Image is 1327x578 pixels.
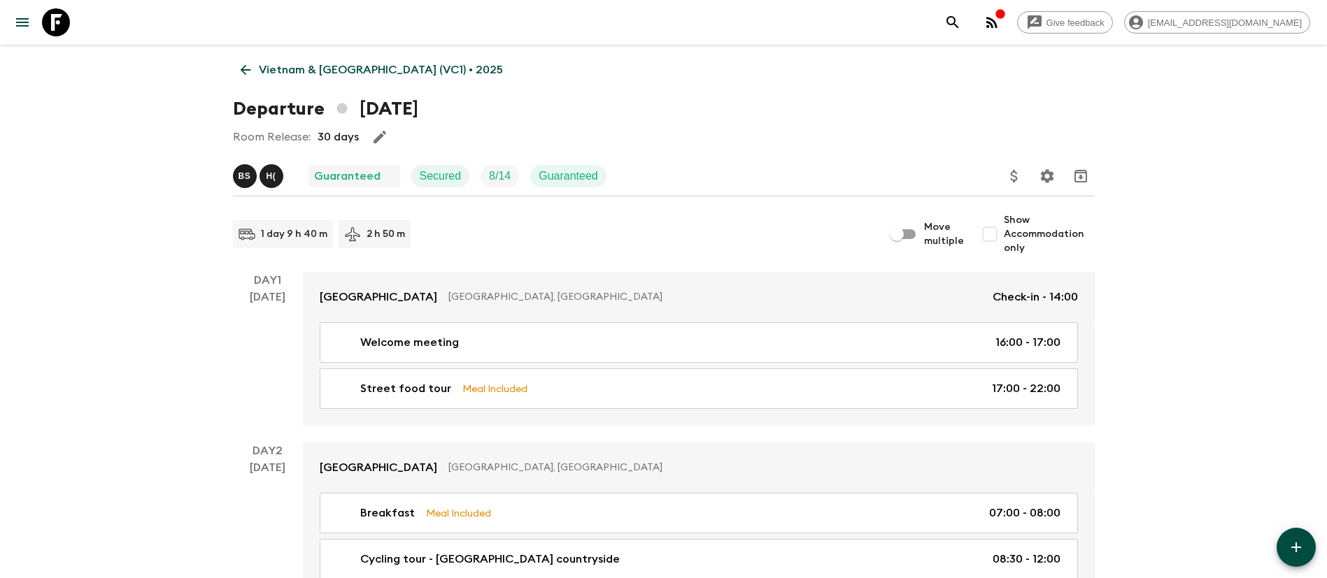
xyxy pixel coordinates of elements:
p: Check-in - 14:00 [993,289,1078,305]
p: 8 / 14 [489,168,511,185]
p: Room Release: [233,129,311,145]
p: B S [239,171,251,182]
span: Give feedback [1039,17,1112,28]
div: Trip Fill [481,165,519,187]
p: Street food tour [360,380,451,397]
p: 16:00 - 17:00 [995,334,1060,351]
p: 30 days [318,129,359,145]
p: [GEOGRAPHIC_DATA] [320,459,437,476]
p: H ( [267,171,276,182]
p: Welcome meeting [360,334,459,351]
div: [EMAIL_ADDRESS][DOMAIN_NAME] [1124,11,1310,34]
span: Move multiple [924,220,965,248]
div: [DATE] [250,289,285,426]
p: [GEOGRAPHIC_DATA] [320,289,437,305]
p: Meal Included [426,505,491,521]
button: Settings [1033,162,1061,190]
p: Breakfast [360,505,415,521]
p: 07:00 - 08:00 [989,505,1060,521]
p: Day 1 [233,272,303,289]
p: Secured [420,168,462,185]
span: [EMAIL_ADDRESS][DOMAIN_NAME] [1140,17,1310,28]
a: Give feedback [1017,11,1113,34]
span: Bo Sowath, Hai (Le Mai) Nhat [233,168,286,180]
p: Day 2 [233,442,303,459]
h1: Departure [DATE] [233,95,418,123]
button: Update Price, Early Bird Discount and Costs [1000,162,1028,190]
div: Secured [411,165,470,187]
a: [GEOGRAPHIC_DATA][GEOGRAPHIC_DATA], [GEOGRAPHIC_DATA]Check-in - 14:00 [303,272,1095,322]
span: Show Accommodation only [1004,213,1095,255]
p: 1 day 9 h 40 m [261,227,327,241]
button: BSH( [233,164,286,188]
p: 17:00 - 22:00 [992,380,1060,397]
p: Meal Included [462,381,527,396]
p: Guaranteed [539,168,598,185]
p: 08:30 - 12:00 [993,551,1060,568]
a: Vietnam & [GEOGRAPHIC_DATA] (VC1) • 2025 [233,56,511,84]
a: Welcome meeting16:00 - 17:00 [320,322,1078,363]
p: Cycling tour - [GEOGRAPHIC_DATA] countryside [360,551,620,568]
button: search adventures [939,8,967,36]
a: Street food tourMeal Included17:00 - 22:00 [320,368,1078,409]
p: Guaranteed [314,168,381,185]
p: [GEOGRAPHIC_DATA], [GEOGRAPHIC_DATA] [448,290,981,304]
a: BreakfastMeal Included07:00 - 08:00 [320,493,1078,533]
p: 2 h 50 m [367,227,405,241]
p: Vietnam & [GEOGRAPHIC_DATA] (VC1) • 2025 [259,62,503,78]
p: [GEOGRAPHIC_DATA], [GEOGRAPHIC_DATA] [448,461,1067,475]
a: [GEOGRAPHIC_DATA][GEOGRAPHIC_DATA], [GEOGRAPHIC_DATA] [303,442,1095,493]
button: menu [8,8,36,36]
button: Archive (Completed, Cancelled or Unsynced Departures only) [1067,162,1095,190]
